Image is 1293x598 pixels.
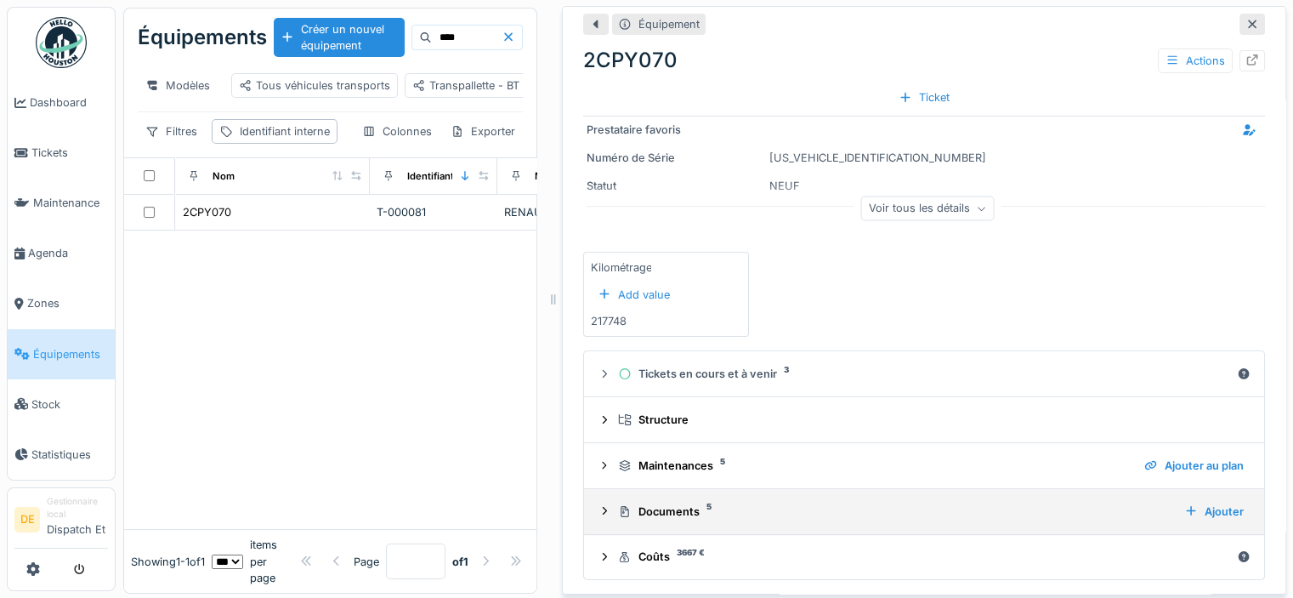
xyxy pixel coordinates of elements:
div: Gestionnaire local [47,495,108,521]
div: Identifiant interne [240,123,330,140]
span: Équipements [33,346,108,362]
div: items per page [212,537,292,586]
div: Tickets en cours et à venir [618,366,1230,382]
summary: Structure [591,404,1257,436]
span: Zones [27,295,108,311]
a: Statistiques [8,430,115,480]
div: Nom [213,169,235,184]
div: RENAULT [504,204,618,220]
div: Identifiant interne [407,169,490,184]
div: Tous véhicules transports [239,77,390,94]
a: Stock [8,379,115,430]
a: Équipements [8,329,115,379]
div: Showing 1 - 1 of 1 [131,554,205,570]
div: Structure [618,412,1244,428]
span: Stock [31,396,108,413]
div: 2CPY070 [583,45,1265,76]
img: Badge_color-CXgf-gQk.svg [36,17,87,68]
div: Équipements [138,15,267,60]
a: Agenda [8,228,115,278]
div: Statut [587,178,757,194]
div: Maintenances [618,458,1131,474]
div: Ajouter [1177,500,1250,523]
a: Dashboard [8,77,115,128]
div: Voir tous les détails [861,196,995,221]
div: Exporter [443,119,523,144]
strong: of 1 [452,554,468,570]
div: Transpallette - BT [412,77,519,94]
div: Add value [591,283,677,306]
div: Modèles [138,73,218,98]
div: Filtres [138,119,205,144]
div: Documents [618,504,1171,520]
div: T-000081 [377,204,491,220]
div: 2CPY070 [183,204,231,220]
div: Kilométrage [591,259,651,276]
div: Créer un nouvel équipement [274,18,405,57]
span: Maintenance [33,195,108,211]
div: Coûts [618,549,1230,565]
summary: Coûts3667 € [591,542,1257,573]
div: NEUF [769,178,800,194]
summary: Documents5Ajouter [591,496,1257,527]
summary: Maintenances5Ajouter au plan [591,450,1257,481]
li: Dispatch Et [47,495,108,544]
a: Maintenance [8,178,115,228]
li: DE [14,507,40,533]
a: Tickets [8,128,115,178]
span: Tickets [31,145,108,161]
div: Ajouter au plan [1137,454,1250,477]
div: 217748 [591,313,627,329]
div: Page [354,554,379,570]
a: Zones [8,279,115,329]
a: DE Gestionnaire localDispatch Et [14,495,108,549]
div: Numéro de Série [587,150,757,166]
div: Actions [1158,48,1233,73]
span: Dashboard [30,94,108,111]
div: Marque [535,169,570,184]
div: Prestataire favoris [587,122,721,138]
div: [US_VEHICLE_IDENTIFICATION_NUMBER] [769,150,986,166]
span: Agenda [28,245,108,261]
div: Équipement [638,16,700,32]
summary: Tickets en cours et à venir3 [591,358,1257,390]
div: Ticket [892,86,956,109]
span: Statistiques [31,447,108,463]
div: Colonnes [354,119,440,144]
